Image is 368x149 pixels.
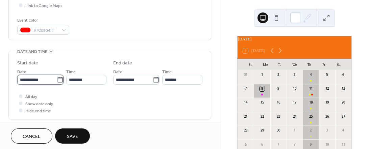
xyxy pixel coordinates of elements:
div: 11 [309,86,313,91]
span: Save [67,133,78,140]
button: Cancel [11,128,52,144]
div: 22 [260,114,264,119]
div: 7 [243,86,248,91]
div: 2 [309,128,313,133]
div: 4 [309,72,313,77]
div: 1 [260,72,264,77]
div: 10 [292,86,297,91]
span: Time [66,68,76,76]
div: 16 [276,100,280,105]
div: 13 [341,86,346,91]
span: #FC0904FF [33,27,58,34]
div: 3 [325,128,329,133]
div: Su [243,59,258,70]
div: 2 [276,72,280,77]
div: Fr [317,59,332,70]
div: [DATE] [238,36,351,42]
div: Tu [272,59,287,70]
div: 28 [243,128,248,133]
div: 9 [309,142,313,147]
div: 19 [325,100,329,105]
span: All day [25,93,37,100]
div: 4 [341,128,346,133]
span: Date and time [17,48,47,55]
div: 21 [243,114,248,119]
div: End date [113,60,132,67]
div: 7 [276,142,280,147]
div: 15 [260,100,264,105]
span: Show date only [25,100,53,108]
button: Save [55,128,90,144]
span: Time [162,68,172,76]
div: 18 [309,100,313,105]
div: 27 [341,114,346,119]
div: 8 [260,86,264,91]
div: 6 [341,72,346,77]
span: Hide end time [25,108,51,115]
div: 10 [325,142,329,147]
div: Event color [17,17,68,24]
div: 12 [325,86,329,91]
div: 17 [292,100,297,105]
div: 6 [260,142,264,147]
span: Date [17,68,26,76]
div: 20 [341,100,346,105]
div: 3 [292,72,297,77]
span: Link to Google Maps [25,2,63,9]
div: 29 [260,128,264,133]
div: Mo [258,59,273,70]
div: We [287,59,302,70]
span: Cancel [23,133,41,140]
div: 9 [276,86,280,91]
div: 14 [243,100,248,105]
div: 24 [292,114,297,119]
div: 8 [292,142,297,147]
div: Sa [331,59,346,70]
div: 11 [341,142,346,147]
div: 23 [276,114,280,119]
span: Date [113,68,122,76]
div: 26 [325,114,329,119]
div: 1 [292,128,297,133]
div: 31 [243,72,248,77]
div: 25 [309,114,313,119]
div: 5 [325,72,329,77]
div: Start date [17,60,38,67]
div: 5 [243,142,248,147]
div: Th [302,59,317,70]
div: 30 [276,128,280,133]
